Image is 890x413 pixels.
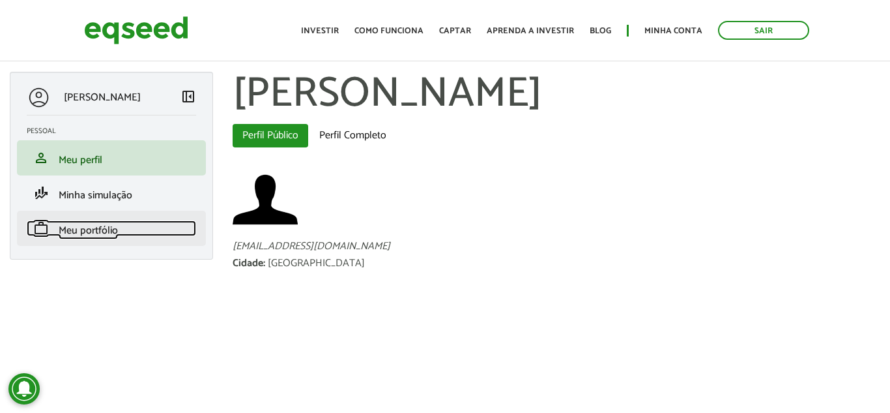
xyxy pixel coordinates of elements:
[59,222,118,239] span: Meu portfólio
[233,167,298,232] img: Foto de Claude Alfred Armand Fresnel
[233,258,268,269] div: Cidade
[263,254,265,272] span: :
[180,89,196,107] a: Colapsar menu
[59,187,132,204] span: Minha simulação
[233,167,298,232] a: Ver perfil do usuário.
[33,185,49,201] span: finance_mode
[439,27,471,35] a: Captar
[17,176,206,211] li: Minha simulação
[27,221,196,236] a: workMeu portfólio
[33,150,49,166] span: person
[17,211,206,246] li: Meu portfólio
[233,72,881,117] h1: [PERSON_NAME]
[27,150,196,166] a: personMeu perfil
[590,27,611,35] a: Blog
[27,127,206,135] h2: Pessoal
[17,140,206,176] li: Meu perfil
[180,89,196,104] span: left_panel_close
[309,124,396,147] a: Perfil Completo
[59,151,102,169] span: Meu perfil
[33,221,49,236] span: work
[644,27,702,35] a: Minha conta
[301,27,339,35] a: Investir
[487,27,574,35] a: Aprenda a investir
[233,241,881,252] div: [EMAIL_ADDRESS][DOMAIN_NAME]
[84,13,188,48] img: EqSeed
[354,27,423,35] a: Como funciona
[64,91,141,104] p: [PERSON_NAME]
[718,21,809,40] a: Sair
[268,258,365,269] div: [GEOGRAPHIC_DATA]
[27,185,196,201] a: finance_modeMinha simulação
[233,124,308,147] a: Perfil Público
